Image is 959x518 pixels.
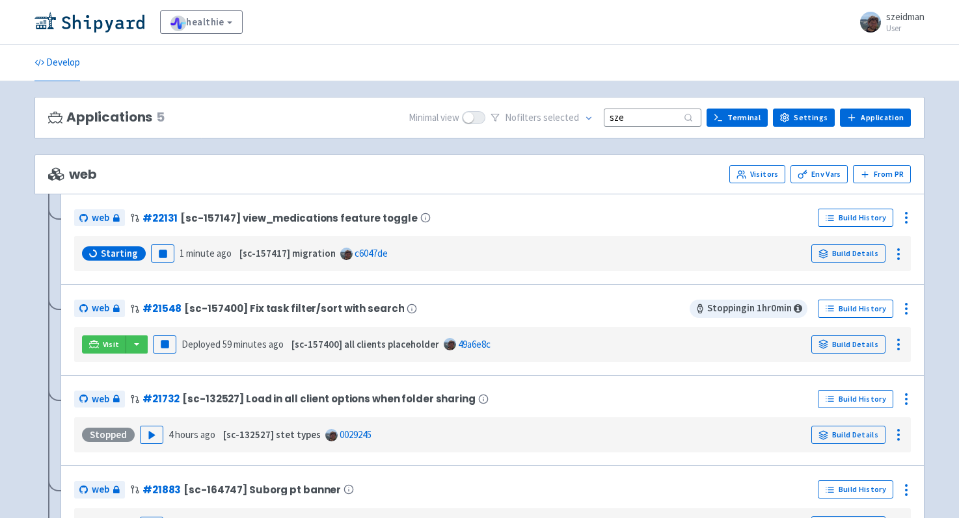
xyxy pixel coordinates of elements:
[852,12,925,32] a: szeidman User
[239,247,336,259] strong: [sc-157417] migration
[180,213,417,224] span: [sc-157147] view_medications feature toggle
[74,481,125,499] a: web
[811,335,885,354] a: Build Details
[92,392,109,407] span: web
[707,109,768,127] a: Terminal
[142,483,181,497] a: #21883
[151,244,174,263] button: Pause
[818,480,893,499] a: Build History
[818,300,893,318] a: Build History
[156,110,165,125] span: 5
[82,428,135,442] div: Stopped
[818,209,893,227] a: Build History
[458,338,491,350] a: 49a6e8c
[74,300,125,317] a: web
[92,482,109,497] span: web
[853,165,911,183] button: From PR
[48,167,96,182] span: web
[82,335,126,354] a: Visit
[291,338,439,350] strong: [sc-157400] all clients placeholder
[729,165,785,183] a: Visitors
[34,45,80,81] a: Develop
[92,301,109,316] span: web
[818,390,893,408] a: Build History
[142,392,180,406] a: #21732
[223,338,284,350] time: 59 minutes ago
[74,209,125,227] a: web
[355,247,388,259] a: c6047de
[223,428,321,441] strong: [sc-132527] stet types
[153,335,176,354] button: Pause
[103,339,120,350] span: Visit
[169,428,215,441] time: 4 hours ago
[690,300,807,318] span: Stopping in 1 hr 0 min
[182,338,284,350] span: Deployed
[811,244,885,263] a: Build Details
[182,393,475,404] span: [sc-132527] Load in all client options when folder sharing
[184,303,404,314] span: [sc-157400] Fix task filter/sort with search
[92,211,109,226] span: web
[811,426,885,444] a: Build Details
[505,110,579,125] span: No filter s
[886,10,925,23] span: szeidman
[140,426,163,444] button: Play
[142,302,182,315] a: #21548
[74,391,125,408] a: web
[773,109,835,127] a: Settings
[886,24,925,32] small: User
[340,428,371,441] a: 0029245
[101,247,138,260] span: Starting
[142,211,178,225] a: #22131
[790,165,848,183] a: Env Vars
[543,111,579,123] span: selected
[180,247,232,259] time: 1 minute ago
[160,10,243,34] a: healthie
[48,110,165,125] h3: Applications
[604,109,701,126] input: Search...
[183,484,341,495] span: [sc-164747] Suborg pt banner
[34,12,144,32] img: Shipyard logo
[840,109,911,127] a: Application
[409,110,459,125] span: Minimal view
